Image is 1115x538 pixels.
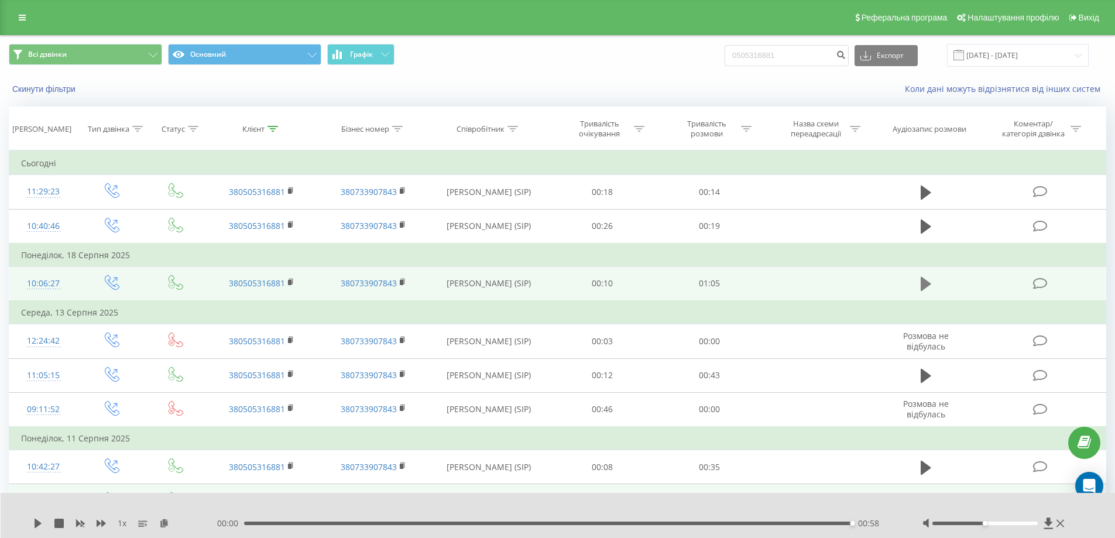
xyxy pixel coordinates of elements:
div: [PERSON_NAME] [12,124,71,134]
a: 380505316881 [229,461,285,472]
a: 380733907843 [341,369,397,381]
input: Пошук за номером [725,45,849,66]
td: 00:00 [656,392,763,427]
div: Клієнт [242,124,265,134]
td: [PERSON_NAME] (SIP) [429,266,549,301]
button: Графік [327,44,394,65]
span: Вихід [1079,13,1099,22]
span: 1 x [118,518,126,529]
div: Тривалість розмови [675,119,738,139]
td: 00:18 [549,175,656,209]
td: 00:11 [549,484,656,518]
a: 380505316881 [229,277,285,289]
div: Статус [162,124,185,134]
span: Всі дзвінки [28,50,67,59]
div: Тип дзвінка [88,124,129,134]
td: 00:03 [549,324,656,358]
div: 11:05:15 [21,364,66,387]
span: Розмова не відбулась [903,398,949,420]
td: 00:43 [656,358,763,392]
span: Розмова не відбулась [903,330,949,352]
a: 380733907843 [341,277,397,289]
button: Скинути фільтри [9,84,81,94]
td: 00:14 [656,175,763,209]
button: Основний [168,44,321,65]
td: Понеділок, 11 Серпня 2025 [9,427,1106,450]
td: [PERSON_NAME] (SIP) [429,358,549,392]
td: 00:00 [656,324,763,358]
a: 380733907843 [341,403,397,414]
td: Сьогодні [9,152,1106,175]
a: 380505316881 [229,186,285,197]
td: [PERSON_NAME] (SIP) [429,175,549,209]
td: Понеділок, 18 Серпня 2025 [9,244,1106,267]
div: 10:06:27 [21,272,66,295]
div: Бізнес номер [341,124,389,134]
button: Всі дзвінки [9,44,162,65]
div: 10:42:27 [21,455,66,478]
button: Експорт [855,45,918,66]
td: [PERSON_NAME] (SIP) [429,324,549,358]
span: Графік [350,50,373,59]
div: 10:40:46 [21,215,66,238]
a: 380733907843 [341,220,397,231]
a: 380733907843 [341,335,397,347]
td: 00:35 [656,450,763,484]
td: 00:19 [656,209,763,244]
div: 10:40:58 [21,489,66,512]
a: 380505316881 [229,369,285,381]
td: [PERSON_NAME] (SIP) [429,392,549,427]
div: Accessibility label [983,521,987,526]
a: 380505316881 [229,220,285,231]
div: 11:29:23 [21,180,66,203]
td: 00:46 [549,392,656,427]
div: Коментар/категорія дзвінка [999,119,1068,139]
a: Коли дані можуть відрізнятися вiд інших систем [905,83,1106,94]
td: [PERSON_NAME] (SIP) [429,209,549,244]
span: Налаштування профілю [968,13,1059,22]
div: Accessibility label [850,521,855,526]
td: 00:26 [549,209,656,244]
span: Реферальна програма [862,13,948,22]
div: 09:11:52 [21,398,66,421]
a: 380505316881 [229,403,285,414]
div: 12:24:42 [21,330,66,352]
td: 00:58 [656,484,763,518]
div: Тривалість очікування [568,119,631,139]
a: 380505316881 [229,335,285,347]
div: Назва схеми переадресації [784,119,847,139]
div: Open Intercom Messenger [1075,472,1103,500]
td: 01:05 [656,266,763,301]
td: [PERSON_NAME] (SIP) [429,484,549,518]
td: 00:10 [549,266,656,301]
td: 00:08 [549,450,656,484]
span: 00:58 [858,518,879,529]
td: 00:12 [549,358,656,392]
a: 380733907843 [341,461,397,472]
span: 00:00 [217,518,244,529]
div: Аудіозапис розмови [893,124,966,134]
td: Середа, 13 Серпня 2025 [9,301,1106,324]
div: Співробітник [457,124,505,134]
td: [PERSON_NAME] (SIP) [429,450,549,484]
a: 380733907843 [341,186,397,197]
